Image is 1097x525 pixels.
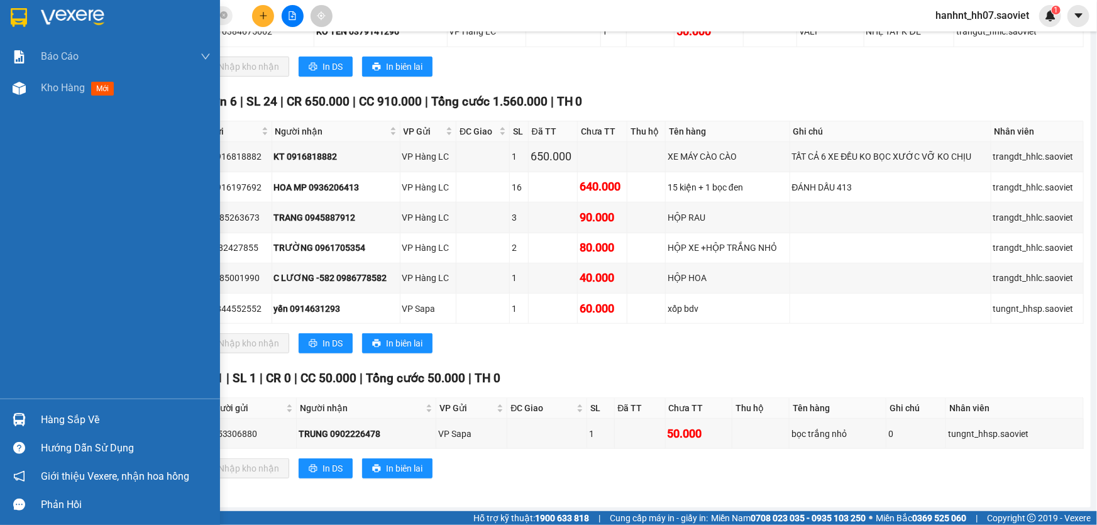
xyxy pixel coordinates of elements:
[201,52,211,62] span: down
[311,5,333,27] button: aim
[956,25,1081,38] div: trangdt_hhlc.saoviet
[299,333,353,353] button: printerIn DS
[275,124,387,138] span: Người nhận
[993,302,1081,316] div: tungnt_hhsp.saoviet
[252,5,274,27] button: plus
[182,302,269,316] div: Dương 0844552552
[404,124,443,138] span: VP Gửi
[512,150,526,163] div: 1
[274,302,398,316] div: yến 0914631293
[529,121,578,142] th: Đã TT
[316,25,445,38] div: KO TÊN 0379141296
[41,439,211,458] div: Hướng dẫn sử dụng
[790,398,886,419] th: Tên hàng
[668,241,788,255] div: HỘP XE +HỘP TRẮNG NHỎ
[282,5,304,27] button: file-add
[993,271,1081,285] div: trangdt_hhlc.saoviet
[366,371,465,385] span: Tổng cước 50.000
[790,121,991,142] th: Ghi chú
[182,211,269,224] div: THOM 0985263673
[190,371,223,385] span: Đơn 1
[194,333,289,353] button: downloadNhập kho nhận
[589,427,612,441] div: 1
[976,511,978,525] span: |
[260,371,263,385] span: |
[194,57,289,77] button: downloadNhập kho nhận
[1052,6,1061,14] sup: 1
[666,398,733,419] th: Chưa TT
[204,94,237,109] span: Đơn 6
[400,294,456,324] td: VP Sapa
[512,211,526,224] div: 3
[402,302,454,316] div: VP Sapa
[13,470,25,482] span: notification
[13,50,26,64] img: solution-icon
[512,271,526,285] div: 1
[287,94,350,109] span: CR 650.000
[41,468,189,484] span: Giới thiệu Vexere, nhận hoa hồng
[400,233,456,263] td: VP Hàng LC
[993,180,1081,194] div: trangdt_hhlc.saoviet
[322,60,343,74] span: In DS
[309,339,317,349] span: printer
[309,464,317,474] span: printer
[993,150,1081,163] div: trangdt_hhlc.saoviet
[386,60,422,74] span: In biên lai
[13,82,26,95] img: warehouse-icon
[353,94,356,109] span: |
[448,17,526,47] td: VP Hàng LC
[473,511,589,525] span: Hỗ trợ kỹ thuật:
[274,271,398,285] div: C LƯƠNG -582 0986778582
[460,124,497,138] span: ĐC Giao
[259,11,268,20] span: plus
[792,180,989,194] div: ĐÁNH DẤU 413
[425,94,428,109] span: |
[925,8,1039,23] span: hanhnt_hh07.saoviet
[580,178,625,196] div: 640.000
[751,513,866,523] strong: 0708 023 035 - 0935 103 250
[510,121,528,142] th: SL
[386,336,422,350] span: In biên lai
[317,11,326,20] span: aim
[468,371,471,385] span: |
[226,371,229,385] span: |
[431,94,548,109] span: Tổng cước 1.560.000
[182,271,269,285] div: A LỘC 0385001990
[182,150,269,163] div: A ĐỨC 0916818882
[400,202,456,233] td: VP Hàng LC
[1054,6,1058,14] span: 1
[372,62,381,72] span: printer
[475,371,500,385] span: TH 0
[948,427,1081,441] div: tungnt_hhsp.saoviet
[510,401,573,415] span: ĐC Giao
[41,48,79,64] span: Báo cáo
[274,241,398,255] div: TRƯỜNG 0961705354
[1045,10,1056,21] img: icon-new-feature
[246,94,277,109] span: SL 24
[41,82,85,94] span: Kho hàng
[876,511,966,525] span: Miền Bắc
[439,401,494,415] span: VP Gửi
[627,121,666,142] th: Thu hộ
[13,442,25,454] span: question-circle
[300,371,356,385] span: CC 50.000
[866,25,952,38] div: NHẸ TAY K ĐÈ
[580,300,625,318] div: 60.000
[400,263,456,294] td: VP Hàng LC
[182,180,269,194] div: A SƠN 0916197692
[869,516,873,521] span: ⚪️
[299,57,353,77] button: printerIn DS
[280,94,284,109] span: |
[557,94,583,109] span: TH 0
[578,121,627,142] th: Chưa TT
[580,239,625,257] div: 80.000
[13,499,25,511] span: message
[991,121,1084,142] th: Nhân viên
[512,302,526,316] div: 1
[888,427,944,441] div: 0
[551,94,554,109] span: |
[220,10,228,22] span: close-circle
[610,511,708,525] span: Cung cấp máy in - giấy in:
[402,271,454,285] div: VP Hàng LC
[1073,10,1084,21] span: caret-down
